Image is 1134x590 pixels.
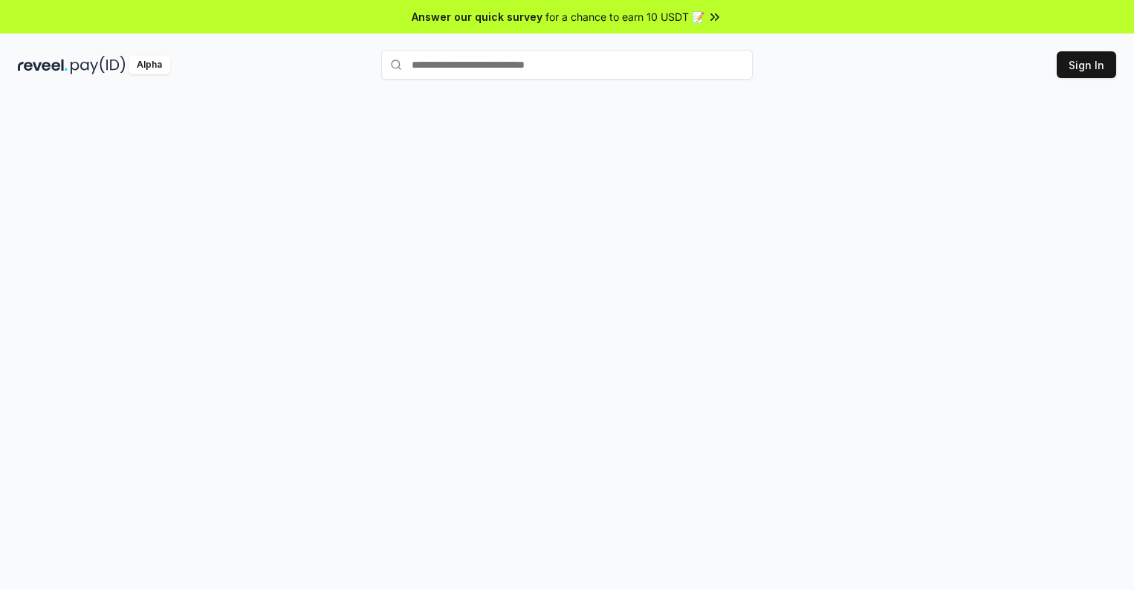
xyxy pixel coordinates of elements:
[71,56,126,74] img: pay_id
[129,56,170,74] div: Alpha
[545,9,704,25] span: for a chance to earn 10 USDT 📝
[412,9,542,25] span: Answer our quick survey
[1057,51,1116,78] button: Sign In
[18,56,68,74] img: reveel_dark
